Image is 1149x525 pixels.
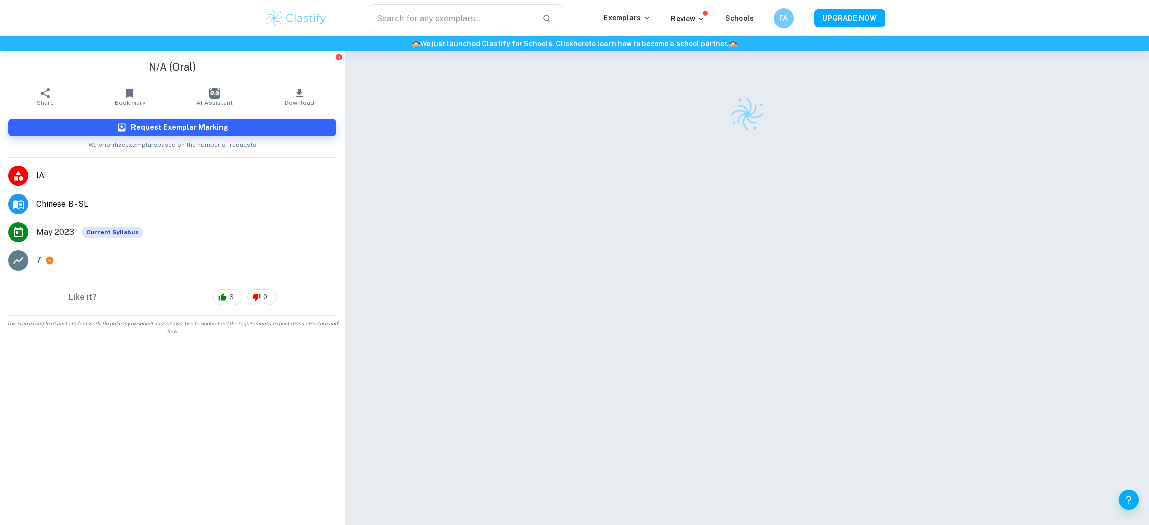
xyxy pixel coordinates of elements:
h1: N/A (Oral) [8,59,336,75]
span: Current Syllabus [82,227,143,238]
h6: Request Exemplar Marking [131,122,228,133]
span: Bookmark [115,99,146,106]
input: Search for any exemplars... [370,4,534,32]
button: Request Exemplar Marking [8,119,336,136]
button: FA [774,8,794,28]
button: Help and Feedback [1119,490,1139,510]
h6: FA [778,13,789,24]
img: Clastify logo [726,93,768,136]
button: AI Assistant [172,83,257,111]
span: 🏫 [412,40,420,48]
h6: We just launched Clastify for Schools. Click to learn how to become a school partner. [2,38,1147,49]
button: Report issue [335,53,343,61]
span: Chinese B - SL [36,198,336,210]
span: 6 [224,292,239,302]
button: UPGRADE NOW [814,9,885,27]
span: 0 [258,292,273,302]
span: 🏫 [729,40,737,48]
span: IA [36,170,336,182]
img: AI Assistant [209,88,220,99]
h6: Like it? [69,291,97,303]
span: Download [285,99,314,106]
button: Share [3,83,88,111]
a: Schools [725,14,754,22]
p: Exemplars [604,12,651,23]
p: Review [671,13,705,24]
span: This is an example of past student work. Do not copy or submit as your own. Use to understand the... [4,320,341,335]
div: This exemplar is based on the current syllabus. Feel free to refer to it for inspiration/ideas wh... [82,227,143,238]
p: 7 [36,254,41,267]
span: AI Assistant [196,99,233,106]
a: here [573,40,589,48]
span: May 2023 [36,226,74,238]
button: Download [257,83,342,111]
button: Bookmark [88,83,172,111]
img: Clastify logo [264,8,328,28]
span: We prioritize exemplars based on the number of requests [88,136,256,149]
span: Share [37,99,54,106]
